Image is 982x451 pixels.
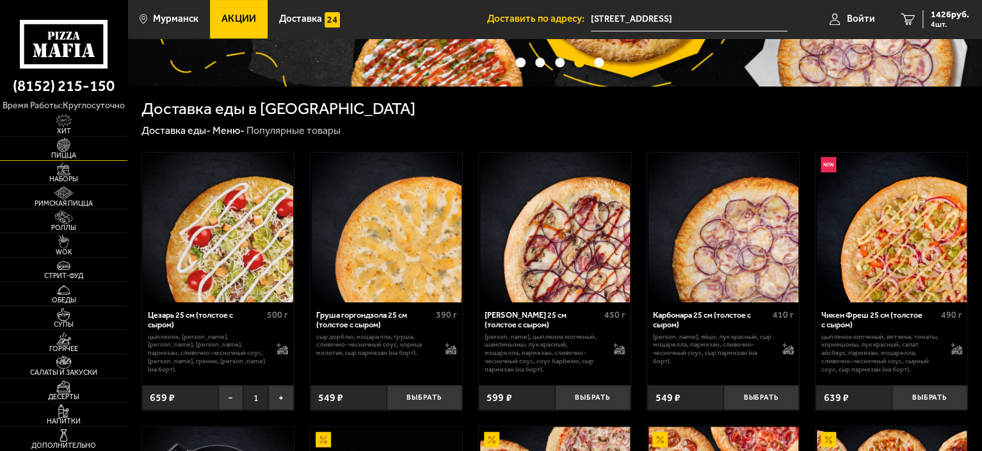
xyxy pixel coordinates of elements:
[653,333,772,366] p: [PERSON_NAME], яйцо, лук красный, сыр Моцарелла, пармезан, сливочно-чесночный соус, сыр пармезан ...
[591,8,787,31] input: Ваш адрес доставки
[387,385,463,410] button: Выбрать
[487,14,591,24] span: Доставить по адресу:
[931,20,969,28] span: 4 шт.
[892,385,968,410] button: Выбрать
[773,309,794,320] span: 410 г
[221,14,255,24] span: Акции
[821,310,938,330] div: Чикен Фреш 25 см (толстое с сыром)
[279,14,322,24] span: Доставка
[648,152,798,302] img: Карбонара 25 см (толстое с сыром)
[141,124,211,136] a: Доставка еды-
[246,124,341,138] div: Популярные товары
[604,309,625,320] span: 450 г
[243,385,268,410] span: 1
[435,309,456,320] span: 390 г
[325,12,340,28] img: 15daf4d41897b9f0e9f617042186c801.svg
[150,393,175,403] span: 659 ₽
[655,393,680,403] span: 549 ₽
[218,385,243,410] button: −
[821,157,836,172] img: Новинка
[316,333,435,357] p: сыр дорблю, моцарелла, груша, сливочно-чесночный соус, корица молотая, сыр пармезан (на борт).
[148,333,267,374] p: цыпленок, [PERSON_NAME], [PERSON_NAME], [PERSON_NAME], пармезан, сливочно-чесночный соус, [PERSON...
[535,58,545,67] button: точки переключения
[847,14,875,24] span: Войти
[931,10,969,19] span: 1426 руб.
[817,152,967,302] img: Чикен Фреш 25 см (толстое с сыром)
[485,333,604,374] p: [PERSON_NAME], цыпленок копченый, шампиньоны, лук красный, моцарелла, пармезан, сливочно-чесночны...
[148,310,264,330] div: Цезарь 25 см (толстое с сыром)
[653,310,769,330] div: Карбонара 25 см (толстое с сыром)
[153,14,198,24] span: Мурманск
[141,101,415,117] h1: Доставка еды в [GEOGRAPHIC_DATA]
[487,393,511,403] span: 599 ₽
[821,432,836,447] img: Акционный
[479,152,631,302] a: Чикен Барбекю 25 см (толстое с сыром)
[316,310,433,330] div: Груша горгондзола 25 см (толстое с сыром)
[318,393,343,403] span: 549 ₽
[310,152,462,302] a: Груша горгондзола 25 см (толстое с сыром)
[142,152,294,302] a: Цезарь 25 см (толстое с сыром)
[485,310,601,330] div: [PERSON_NAME] 25 см (толстое с сыром)
[816,152,967,302] a: НовинкаЧикен Фреш 25 см (толстое с сыром)
[312,152,462,302] img: Груша горгондзола 25 см (толстое с сыром)
[143,152,293,302] img: Цезарь 25 см (толстое с сыром)
[480,152,630,302] img: Чикен Барбекю 25 см (толстое с сыром)
[267,309,288,320] span: 500 г
[555,58,565,67] button: точки переключения
[316,432,331,447] img: Акционный
[213,124,245,136] a: Меню-
[647,152,799,302] a: Карбонара 25 см (толстое с сыром)
[574,58,584,67] button: точки переключения
[268,385,293,410] button: +
[515,58,525,67] button: точки переключения
[484,432,499,447] img: Акционный
[652,432,668,447] img: Акционный
[723,385,800,410] button: Выбрать
[594,58,604,67] button: точки переключения
[941,309,962,320] span: 490 г
[821,333,940,374] p: цыпленок копченый, ветчина, томаты, корнишоны, лук красный, салат айсберг, пармезан, моцарелла, с...
[823,393,848,403] span: 639 ₽
[555,385,631,410] button: Выбрать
